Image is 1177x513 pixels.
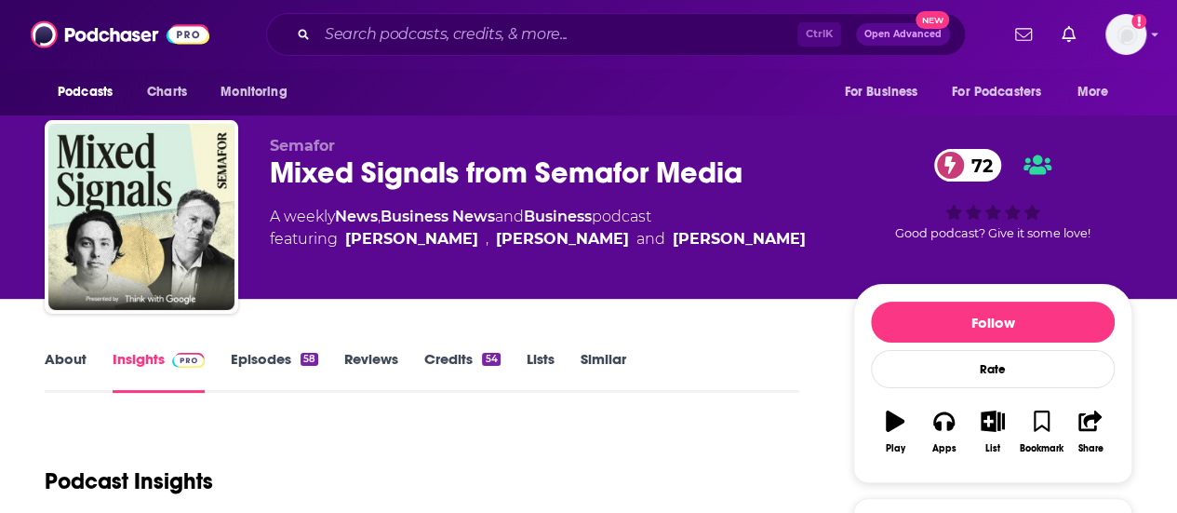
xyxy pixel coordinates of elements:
[1064,74,1132,110] button: open menu
[270,137,335,155] span: Semafor
[953,149,1002,182] span: 72
[335,208,378,225] a: News
[934,149,1002,182] a: 72
[486,228,488,250] span: ,
[496,228,629,250] div: [PERSON_NAME]
[871,302,1115,343] button: Follow
[886,443,905,454] div: Play
[871,398,919,466] button: Play
[270,206,806,250] div: A weekly podcast
[45,467,213,495] h1: Podcast Insights
[172,353,205,368] img: Podchaser Pro
[495,208,524,225] span: and
[527,350,555,393] a: Lists
[1077,79,1109,105] span: More
[916,11,949,29] span: New
[381,208,495,225] a: Business News
[932,443,956,454] div: Apps
[113,350,205,393] a: InsightsPodchaser Pro
[831,74,941,110] button: open menu
[207,74,311,110] button: open menu
[45,74,137,110] button: open menu
[797,22,841,47] span: Ctrl K
[48,124,234,310] img: Mixed Signals from Semafor Media
[344,350,398,393] a: Reviews
[940,74,1068,110] button: open menu
[58,79,113,105] span: Podcasts
[1008,19,1039,50] a: Show notifications dropdown
[266,13,966,56] div: Search podcasts, credits, & more...
[853,137,1132,252] div: 72Good podcast? Give it some love!
[231,350,318,393] a: Episodes58
[864,30,942,39] span: Open Advanced
[1017,398,1065,466] button: Bookmark
[45,350,87,393] a: About
[871,350,1115,388] div: Rate
[1054,19,1083,50] a: Show notifications dropdown
[221,79,287,105] span: Monitoring
[482,353,500,366] div: 54
[31,17,209,52] img: Podchaser - Follow, Share and Rate Podcasts
[317,20,797,49] input: Search podcasts, credits, & more...
[969,398,1017,466] button: List
[1105,14,1146,55] img: User Profile
[673,228,806,250] a: Nayeema Raza
[1131,14,1146,29] svg: Add a profile image
[345,228,478,250] a: Ben Smith
[919,398,968,466] button: Apps
[1066,398,1115,466] button: Share
[581,350,626,393] a: Similar
[952,79,1041,105] span: For Podcasters
[636,228,665,250] span: and
[147,79,187,105] span: Charts
[985,443,1000,454] div: List
[1105,14,1146,55] span: Logged in as psamuelson01
[1020,443,1063,454] div: Bookmark
[424,350,500,393] a: Credits54
[135,74,198,110] a: Charts
[270,228,806,250] span: featuring
[856,23,950,46] button: Open AdvancedNew
[844,79,917,105] span: For Business
[1077,443,1103,454] div: Share
[301,353,318,366] div: 58
[895,226,1090,240] span: Good podcast? Give it some love!
[524,208,592,225] a: Business
[378,208,381,225] span: ,
[1105,14,1146,55] button: Show profile menu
